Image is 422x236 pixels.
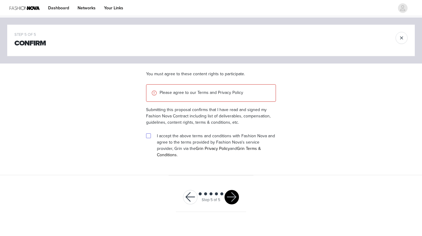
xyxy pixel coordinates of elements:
[14,32,46,38] div: STEP 5 OF 5
[400,3,405,13] div: avatar
[44,1,73,15] a: Dashboard
[146,107,276,126] p: Submitting this proposal confirms that I have read and signed my Fashion Nova Contract including ...
[10,1,40,15] img: Fashion Nova Logo
[196,146,230,151] a: Grin Privacy Policy
[100,1,127,15] a: Your Links
[146,71,276,77] p: You must agree to these content rights to participate.
[160,89,271,96] p: Please agree to our Terms and Privacy Policy
[14,38,46,49] h1: Confirm
[157,133,275,157] span: I accept the above terms and conditions with Fashion Nova and agree to the terms provided by Fash...
[74,1,99,15] a: Networks
[202,197,220,203] div: Step 5 of 5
